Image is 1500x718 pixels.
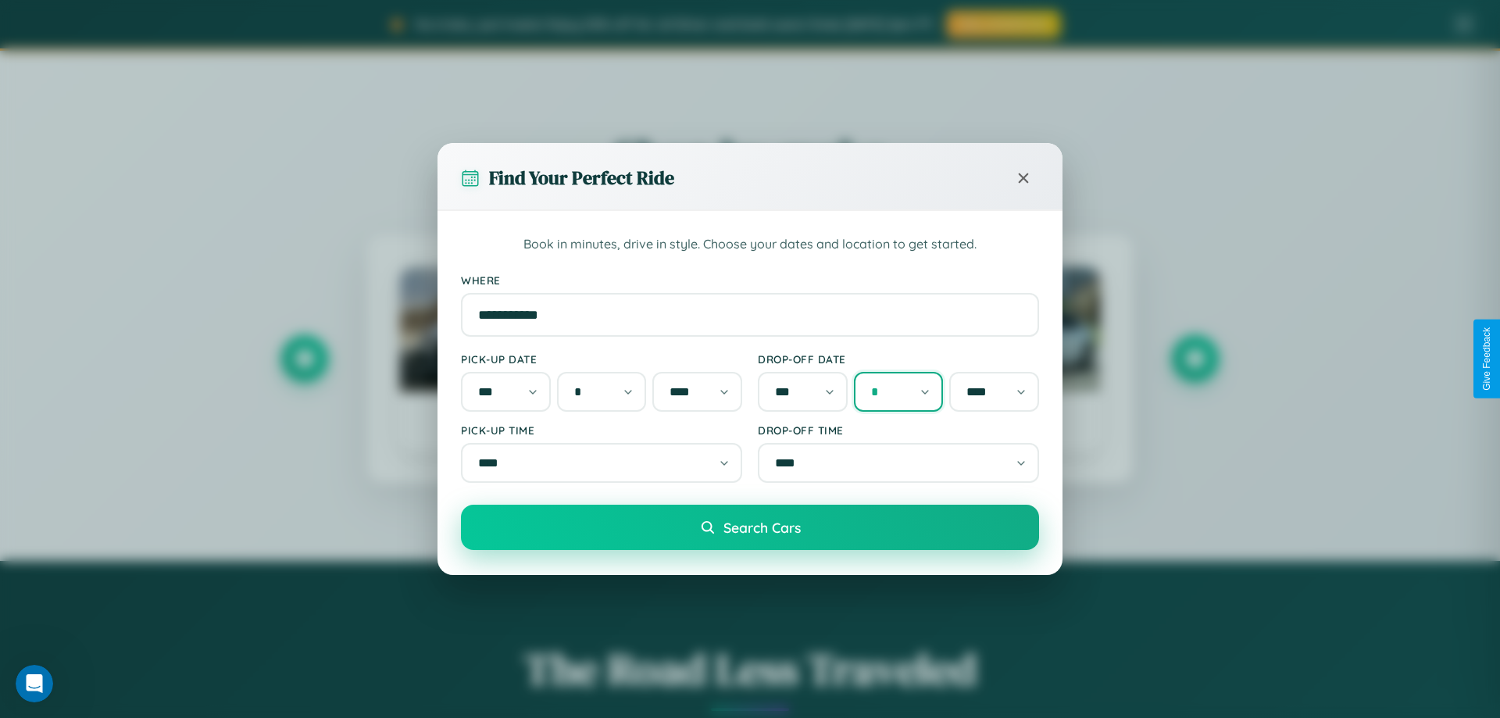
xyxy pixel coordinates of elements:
label: Pick-up Date [461,352,742,366]
span: Search Cars [723,519,801,536]
label: Drop-off Time [758,423,1039,437]
button: Search Cars [461,505,1039,550]
label: Where [461,273,1039,287]
label: Pick-up Time [461,423,742,437]
p: Book in minutes, drive in style. Choose your dates and location to get started. [461,234,1039,255]
label: Drop-off Date [758,352,1039,366]
h3: Find Your Perfect Ride [489,165,674,191]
